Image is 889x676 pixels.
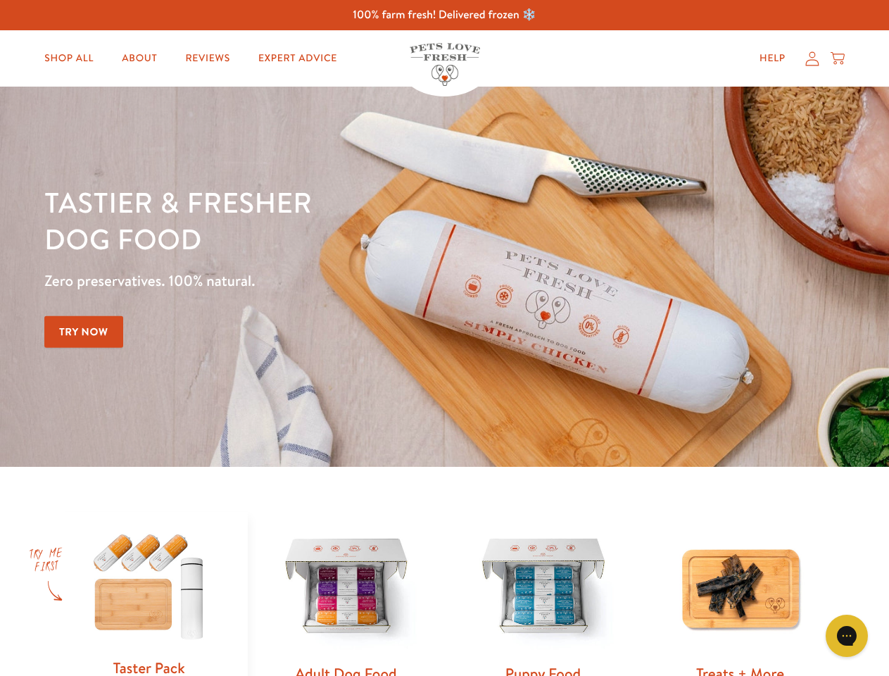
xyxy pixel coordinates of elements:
[44,184,578,257] h1: Tastier & fresher dog food
[410,43,480,86] img: Pets Love Fresh
[44,268,578,294] p: Zero preservatives. 100% natural.
[44,316,123,348] a: Try Now
[111,44,168,73] a: About
[174,44,241,73] a: Reviews
[819,610,875,662] iframe: Gorgias live chat messenger
[247,44,348,73] a: Expert Advice
[33,44,105,73] a: Shop All
[748,44,797,73] a: Help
